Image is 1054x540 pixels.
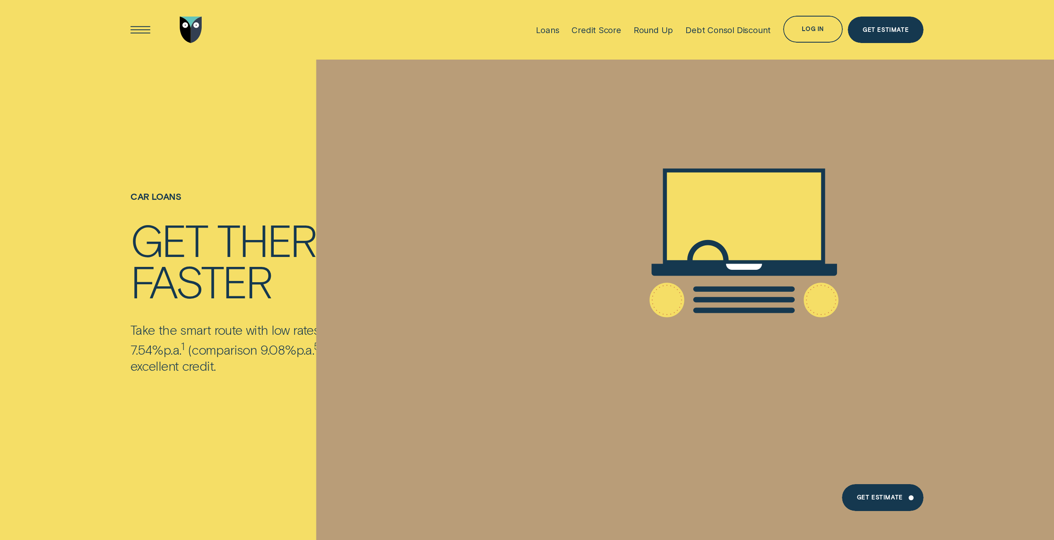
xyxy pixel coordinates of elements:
h1: Car loans [130,191,389,218]
a: Get Estimate [848,17,924,43]
div: Debt Consol Discount [685,25,771,35]
button: Open Menu [127,17,154,43]
a: Get Estimate [842,484,924,511]
span: p.a. [297,342,314,357]
button: Log in [783,16,843,43]
span: Per Annum [164,342,181,357]
h4: Get there faster [130,218,389,302]
div: there [217,218,339,260]
sup: 1 [181,339,184,352]
img: Wisr [180,17,202,43]
div: faster [130,260,271,301]
div: Credit Score [572,25,621,35]
div: Round Up [634,25,673,35]
p: Take the smart route with low rates from 7.54% comparison 9.08% for excellent credit. [130,322,389,374]
span: ) [324,342,328,357]
span: Per Annum [297,342,314,357]
div: Loans [536,25,559,35]
span: p.a. [164,342,181,357]
span: ( [188,342,192,357]
div: Get [130,218,207,260]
